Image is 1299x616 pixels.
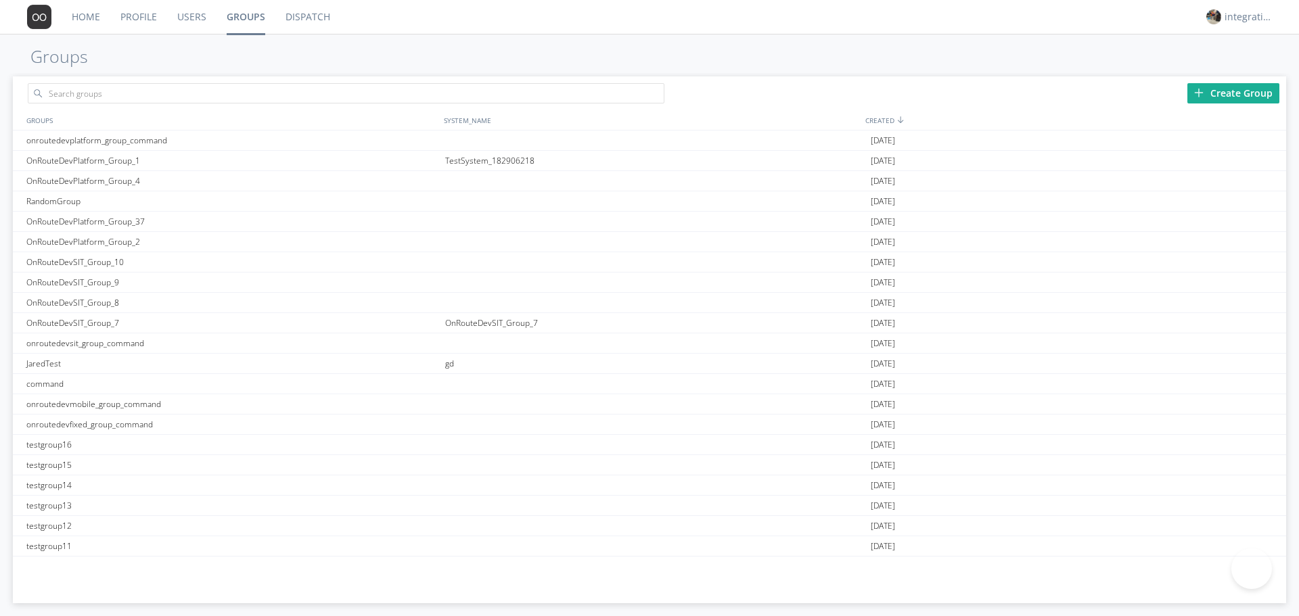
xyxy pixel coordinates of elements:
[23,496,442,515] div: testgroup13
[23,516,442,536] div: testgroup12
[23,536,442,556] div: testgroup11
[871,354,895,374] span: [DATE]
[13,455,1286,475] a: testgroup15[DATE]
[1206,9,1221,24] img: f4e8944a4fa4411c9b97ff3ae987ed99
[13,232,1286,252] a: OnRouteDevPlatform_Group_2[DATE]
[23,354,442,373] div: JaredTest
[13,374,1286,394] a: command[DATE]
[23,394,442,414] div: onroutedevmobile_group_command
[871,536,895,556] span: [DATE]
[871,333,895,354] span: [DATE]
[23,475,442,495] div: testgroup14
[871,232,895,252] span: [DATE]
[23,191,442,211] div: RandomGroup
[871,131,895,151] span: [DATE]
[13,212,1286,232] a: OnRouteDevPlatform_Group_37[DATE]
[23,556,442,576] div: testgroup10
[23,131,442,150] div: onroutedevplatform_group_command
[871,151,895,171] span: [DATE]
[871,313,895,333] span: [DATE]
[13,354,1286,374] a: JaredTestgd[DATE]
[13,252,1286,273] a: OnRouteDevSIT_Group_10[DATE]
[871,496,895,516] span: [DATE]
[1187,83,1279,103] div: Create Group
[23,171,442,191] div: OnRouteDevPlatform_Group_4
[23,455,442,475] div: testgroup15
[871,252,895,273] span: [DATE]
[871,212,895,232] span: [DATE]
[13,516,1286,536] a: testgroup12[DATE]
[13,191,1286,212] a: RandomGroup[DATE]
[23,212,442,231] div: OnRouteDevPlatform_Group_37
[23,273,442,292] div: OnRouteDevSIT_Group_9
[871,293,895,313] span: [DATE]
[871,374,895,394] span: [DATE]
[13,394,1286,414] a: onroutedevmobile_group_command[DATE]
[28,83,664,103] input: Search groups
[13,475,1286,496] a: testgroup14[DATE]
[23,414,442,434] div: onroutedevfixed_group_command
[13,414,1286,435] a: onroutedevfixed_group_command[DATE]
[871,455,895,475] span: [DATE]
[27,5,51,29] img: 373638.png
[13,273,1286,293] a: OnRouteDevSIT_Group_9[DATE]
[13,293,1286,313] a: OnRouteDevSIT_Group_8[DATE]
[442,354,867,373] div: gd
[23,293,442,312] div: OnRouteDevSIT_Group_8
[442,313,867,333] div: OnRouteDevSIT_Group_7
[23,313,442,333] div: OnRouteDevSIT_Group_7
[23,110,437,130] div: GROUPS
[23,151,442,170] div: OnRouteDevPlatform_Group_1
[13,435,1286,455] a: testgroup16[DATE]
[440,110,862,130] div: SYSTEM_NAME
[13,171,1286,191] a: OnRouteDevPlatform_Group_4[DATE]
[871,414,895,435] span: [DATE]
[442,151,867,170] div: TestSystem_182906218
[871,435,895,455] span: [DATE]
[13,313,1286,333] a: OnRouteDevSIT_Group_7OnRouteDevSIT_Group_7[DATE]
[23,333,442,353] div: onroutedevsit_group_command
[871,556,895,577] span: [DATE]
[862,110,1286,130] div: CREATED
[13,536,1286,556] a: testgroup11[DATE]
[1225,10,1275,24] div: integrationstageadmin1
[23,252,442,272] div: OnRouteDevSIT_Group_10
[871,191,895,212] span: [DATE]
[871,273,895,293] span: [DATE]
[871,475,895,496] span: [DATE]
[871,516,895,536] span: [DATE]
[1231,548,1272,589] iframe: Toggle Customer Support
[13,556,1286,577] a: testgroup10[DATE]
[13,333,1286,354] a: onroutedevsit_group_command[DATE]
[871,171,895,191] span: [DATE]
[871,394,895,414] span: [DATE]
[1194,88,1204,97] img: plus.svg
[13,496,1286,516] a: testgroup13[DATE]
[23,232,442,252] div: OnRouteDevPlatform_Group_2
[13,151,1286,171] a: OnRouteDevPlatform_Group_1TestSystem_182906218[DATE]
[23,435,442,454] div: testgroup16
[13,131,1286,151] a: onroutedevplatform_group_command[DATE]
[23,374,442,394] div: command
